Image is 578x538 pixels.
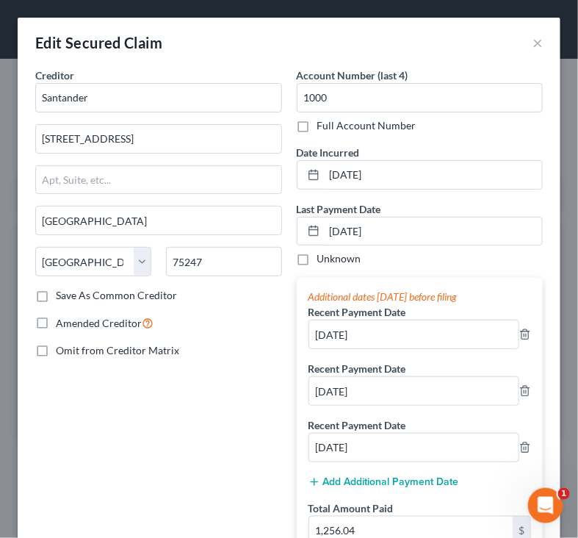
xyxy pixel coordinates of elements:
[309,320,519,348] input: --
[308,361,406,376] label: Recent Payment Date
[308,304,406,320] label: Recent Payment Date
[528,488,563,523] iframe: Intercom live chat
[297,83,543,112] input: XXXX
[308,476,459,488] button: Add Additional Payment Date
[35,69,74,82] span: Creditor
[309,377,519,405] input: --
[56,317,142,329] span: Amended Creditor
[325,218,543,245] input: MM/DD/YYYY
[36,125,281,153] input: Enter address...
[297,68,408,83] label: Account Number (last 4)
[36,166,281,194] input: Apt, Suite, etc...
[166,247,282,276] input: Enter zip...
[317,118,416,133] label: Full Account Number
[308,417,406,433] label: Recent Payment Date
[532,34,543,51] button: ×
[558,488,570,500] span: 1
[297,145,360,160] label: Date Incurred
[56,288,177,303] label: Save As Common Creditor
[317,251,361,266] label: Unknown
[325,161,543,189] input: MM/DD/YYYY
[36,207,281,234] input: Enter city...
[35,32,162,53] div: Edit Secured Claim
[308,290,532,304] div: Additional dates [DATE] before filing
[308,501,394,516] label: Total Amount Paid
[297,201,381,217] label: Last Payment Date
[309,434,519,462] input: --
[56,344,179,356] span: Omit from Creditor Matrix
[35,83,282,112] input: Search creditor by name...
